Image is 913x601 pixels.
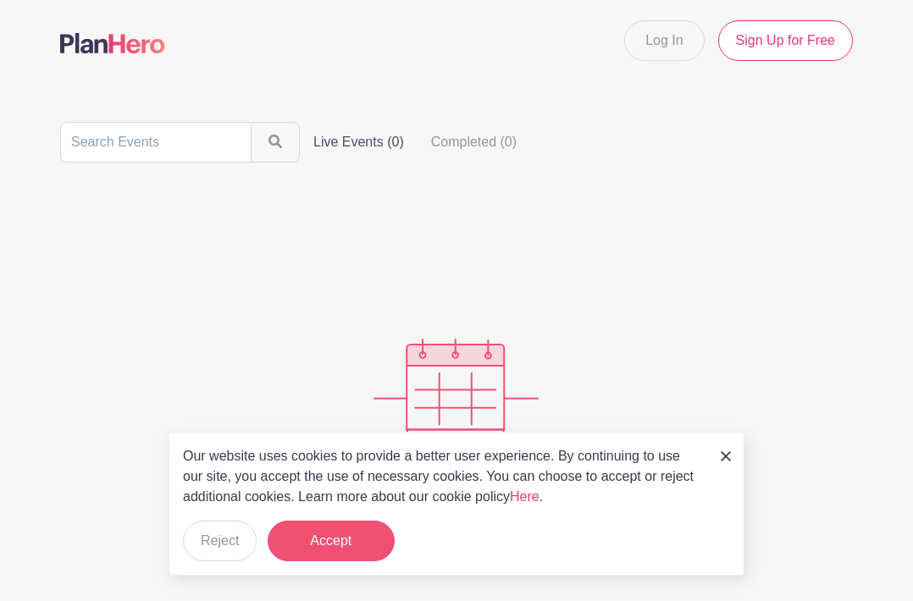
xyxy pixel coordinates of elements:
div: filters [300,125,530,159]
label: Completed (0) [418,125,530,159]
input: Search Events [60,122,252,163]
a: Sign Up for Free [718,20,853,61]
img: events_empty-56550af544ae17c43cc50f3ebafa394433d06d5f1891c01edc4b5d1d59cfda54.svg [373,339,539,434]
img: close_button-5f87c8562297e5c2d7936805f587ecaba9071eb48480494691a3f1689db116b3.svg [721,451,731,461]
img: logo-507f7623f17ff9eddc593b1ce0a138ce2505c220e1c5a4e2b4648c50719b7d32.svg [60,33,165,53]
a: Log In [624,20,704,61]
label: Live Events (0) [300,125,418,159]
button: Reject [183,521,257,561]
a: Here [510,489,539,504]
button: Accept [268,521,395,561]
p: Our website uses cookies to provide a better user experience. By continuing to use our site, you ... [183,446,703,507]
